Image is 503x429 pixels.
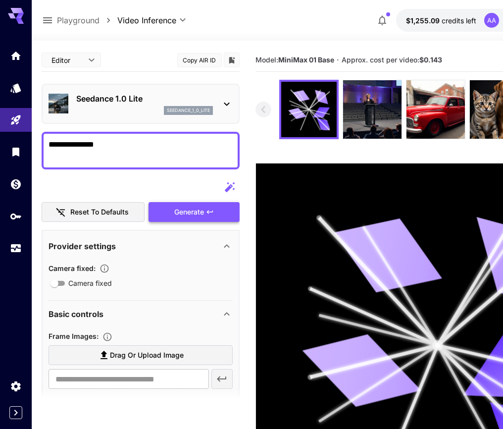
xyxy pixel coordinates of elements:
[51,55,82,65] span: Editor
[117,14,176,26] span: Video Inference
[406,15,476,26] div: $1,255.08826
[177,53,222,67] button: Copy AIR ID
[68,278,112,288] span: Camera fixed
[57,14,100,26] a: Playground
[57,14,117,26] nav: breadcrumb
[9,406,22,419] button: Expand sidebar
[337,54,339,66] p: ·
[49,308,103,320] p: Basic controls
[10,50,22,62] div: Home
[10,82,22,94] div: Models
[442,16,476,25] span: credits left
[99,332,116,342] button: Upload frame images.
[484,13,499,28] div: AA
[49,332,99,340] span: Frame Images :
[174,206,204,218] span: Generate
[49,302,233,326] div: Basic controls
[49,89,233,119] div: Seedance 1.0 Liteseedance_1_0_lite
[10,146,22,158] div: Library
[10,114,22,126] div: Playground
[49,240,116,252] p: Provider settings
[10,178,22,190] div: Wallet
[49,345,233,366] label: Drag or upload image
[149,202,240,222] button: Generate
[343,80,402,139] img: 8X42lxAAAABklEQVQDAAv6iLN4AuocAAAAAElFTkSuQmCC
[278,55,334,64] b: MiniMax 01 Base
[255,55,334,64] span: Model:
[110,349,184,362] span: Drag or upload image
[342,55,442,64] span: Approx. cost per video:
[76,93,213,105] p: Seedance 1.0 Lite
[49,234,233,258] div: Provider settings
[167,107,210,114] p: seedance_1_0_lite
[406,16,442,25] span: $1,255.09
[42,202,145,222] button: Reset to defaults
[406,80,465,139] img: bv1BgQAAAAZJREFUAwCp8SGihkDzIQAAAABJRU5ErkJggg==
[227,54,236,66] button: Add to library
[10,242,22,255] div: Usage
[419,55,442,64] b: $0.143
[10,210,22,222] div: API Keys
[10,380,22,392] div: Settings
[49,264,96,272] span: Camera fixed :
